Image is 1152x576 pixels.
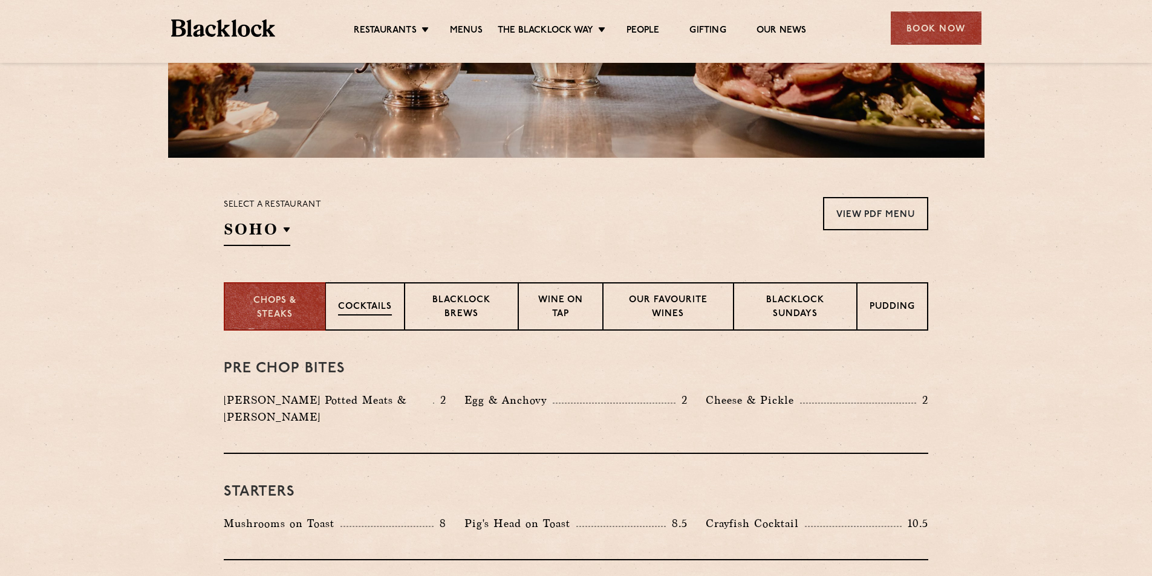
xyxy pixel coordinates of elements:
[870,300,915,316] p: Pudding
[224,392,433,426] p: [PERSON_NAME] Potted Meats & [PERSON_NAME]
[450,25,483,38] a: Menus
[891,11,981,45] div: Book Now
[902,516,928,531] p: 10.5
[916,392,928,408] p: 2
[224,361,928,377] h3: Pre Chop Bites
[237,294,313,322] p: Chops & Steaks
[224,197,321,213] p: Select a restaurant
[675,392,688,408] p: 2
[746,294,844,322] p: Blacklock Sundays
[224,484,928,500] h3: Starters
[464,392,553,409] p: Egg & Anchovy
[464,515,576,532] p: Pig's Head on Toast
[666,516,688,531] p: 8.5
[531,294,590,322] p: Wine on Tap
[354,25,417,38] a: Restaurants
[417,294,506,322] p: Blacklock Brews
[706,515,805,532] p: Crayfish Cocktail
[434,392,446,408] p: 2
[689,25,726,38] a: Gifting
[224,219,290,246] h2: SOHO
[434,516,446,531] p: 8
[706,392,800,409] p: Cheese & Pickle
[498,25,593,38] a: The Blacklock Way
[626,25,659,38] a: People
[338,300,392,316] p: Cocktails
[823,197,928,230] a: View PDF Menu
[616,294,720,322] p: Our favourite wines
[224,515,340,532] p: Mushrooms on Toast
[171,19,276,37] img: BL_Textured_Logo-footer-cropped.svg
[757,25,807,38] a: Our News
